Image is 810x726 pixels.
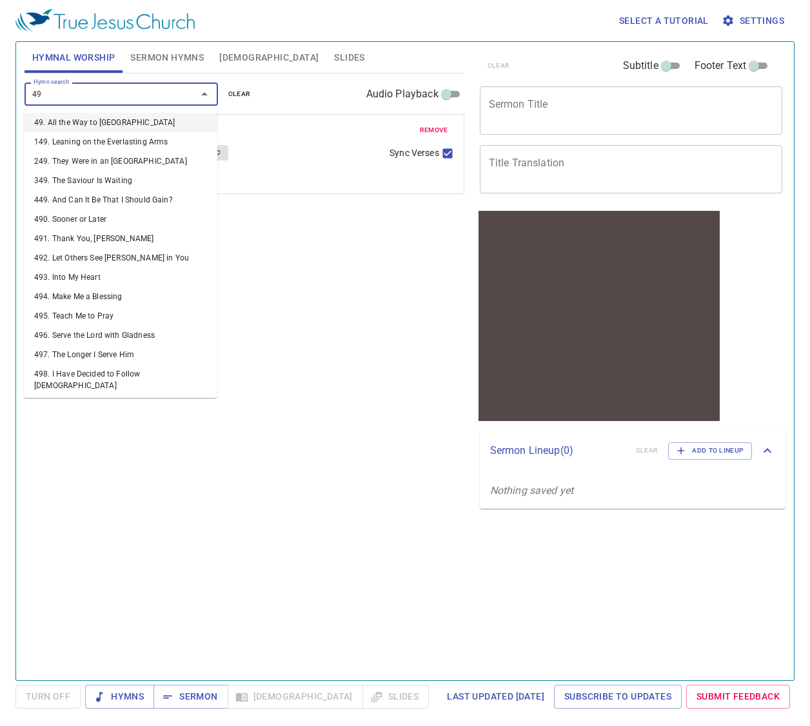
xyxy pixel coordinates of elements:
span: Submit Feedback [696,689,780,705]
img: True Jesus Church [15,9,195,32]
i: Nothing saved yet [490,484,574,496]
span: clear [228,88,251,100]
button: Sermon [153,685,228,709]
span: Sync Verses [390,146,439,160]
li: 149. Leaning on the Everlasting Arms [24,132,217,152]
li: 349. The Saviour Is Waiting [24,171,217,190]
a: Submit Feedback [686,685,790,709]
span: Hymnal Worship [32,50,115,66]
span: Select a tutorial [619,13,709,29]
li: 449. And Can It Be That I Should Gain? [24,190,217,210]
button: remove [412,123,456,138]
span: Subtitle [623,58,658,74]
span: Hymns [95,689,144,705]
li: 495. Teach Me to Pray [24,306,217,326]
li: 494. Make Me a Blessing [24,287,217,306]
li: 491. Thank You, [PERSON_NAME] [24,229,217,248]
a: Subscribe to Updates [554,685,682,709]
p: Sermon Lineup ( 0 ) [490,443,626,458]
span: Sermon [164,689,217,705]
button: Add to Lineup [668,442,752,459]
span: Slides [334,50,364,66]
span: Sermon Hymns [130,50,204,66]
li: 492. Let Others See [PERSON_NAME] in You [24,248,217,268]
li: 496. Serve the Lord with Gladness [24,326,217,345]
a: Last updated [DATE] [442,685,549,709]
li: 499. Pass It On [24,395,217,415]
div: Sermon Lineup(0)clearAdd to Lineup [480,429,786,472]
span: Add to Lineup [677,445,744,456]
li: 490. Sooner or Later [24,210,217,229]
span: [DEMOGRAPHIC_DATA] [219,50,319,66]
button: Close [195,85,213,103]
button: Hymns [85,685,154,709]
button: clear [221,86,259,102]
li: 249. They Were in an [GEOGRAPHIC_DATA] [24,152,217,171]
button: Select a tutorial [614,9,714,33]
span: Last updated [DATE] [447,689,544,705]
span: Settings [724,13,784,29]
li: 49. All the Way to [GEOGRAPHIC_DATA] [24,113,217,132]
iframe: from-child [475,207,724,425]
span: Audio Playback [366,86,439,102]
button: Settings [719,9,789,33]
li: 493. Into My Heart [24,268,217,287]
span: Subscribe to Updates [564,689,671,705]
span: remove [420,124,448,136]
li: 497. The Longer I Serve Him [24,345,217,364]
li: 498. I Have Decided to Follow [DEMOGRAPHIC_DATA] [24,364,217,395]
span: Footer Text [695,58,747,74]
